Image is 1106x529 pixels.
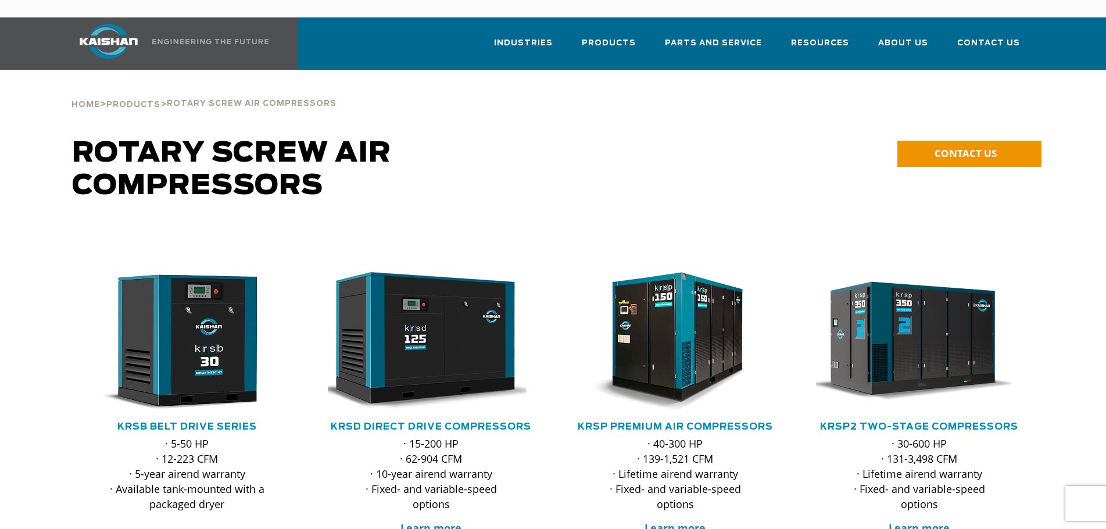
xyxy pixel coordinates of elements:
span: Home [71,101,100,109]
a: Home [71,99,100,109]
p: · 40-300 HP · 139-1,521 CFM · Lifetime airend warranty · Fixed- and variable-speed options [595,436,756,512]
a: Products [106,99,160,109]
a: Contact Us [957,28,1020,67]
span: Rotary Screw Air Compressors [72,140,391,200]
a: KRSP Premium Air Compressors [578,422,773,431]
img: krsd125 [319,272,526,412]
img: krsp150 [563,272,770,412]
div: > > [71,70,337,114]
div: krsp150 [572,272,779,412]
a: About Us [878,28,928,67]
img: krsp350 [807,272,1014,412]
span: Products [582,37,636,50]
img: krsb30 [75,272,282,412]
a: KRSB Belt Drive Series [117,422,257,431]
a: KRSD Direct Drive Compressors [331,422,531,431]
span: Contact Us [957,37,1020,50]
a: Kaishan USA [65,17,271,70]
a: Products [582,28,636,67]
span: Resources [791,37,849,50]
div: krsb30 [84,272,291,412]
a: Resources [791,28,849,67]
p: · 15-200 HP · 62-904 CFM · 10-year airend warranty · Fixed- and variable-speed options [351,436,511,512]
a: Industries [494,28,553,67]
span: Industries [494,37,553,50]
a: KRSP2 Two-Stage Compressors [820,422,1018,431]
span: Rotary Screw Air Compressors [167,100,337,108]
img: kaishan logo [65,24,152,59]
span: CONTACT US [935,146,997,160]
div: krsd125 [328,272,535,412]
a: Parts and Service [665,28,762,67]
a: CONTACT US [897,141,1041,167]
span: About Us [878,37,928,50]
img: Engineering the future [152,39,269,44]
p: · 30-600 HP · 131-3,498 CFM · Lifetime airend warranty · Fixed- and variable-speed options [839,436,1000,512]
div: krsp350 [816,272,1023,412]
span: Products [106,101,160,109]
span: Parts and Service [665,37,762,50]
